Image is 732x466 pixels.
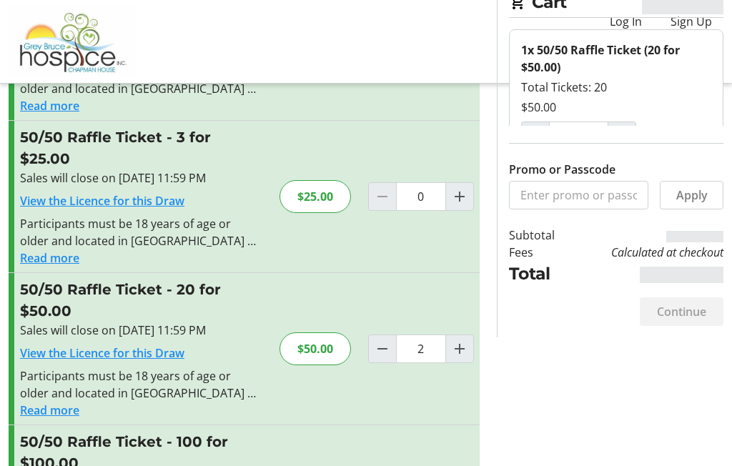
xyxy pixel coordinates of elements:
[20,169,262,187] div: Sales will close on [DATE] 11:59 PM
[509,244,571,261] td: Fees
[642,122,711,150] button: Remove
[20,402,79,419] button: Read more
[521,99,711,116] div: $50.00
[20,215,262,249] div: Participants must be 18 years of age or older and located in [GEOGRAPHIC_DATA] at the time of pur...
[509,227,571,244] td: Subtotal
[522,122,549,149] button: Decrement by one
[509,181,649,209] input: Enter promo or passcode
[660,181,723,209] button: Apply
[676,187,708,204] span: Apply
[20,279,262,322] h3: 50/50 Raffle Ticket - 20 for $50.00
[9,6,136,77] img: Grey Bruce Hospice's Logo
[396,182,446,211] input: 50/50 Raffle Ticket Quantity
[369,335,396,362] button: Decrement by one
[280,180,351,213] div: $25.00
[20,127,262,169] h3: 50/50 Raffle Ticket - 3 for $25.00
[280,332,351,365] div: $50.00
[521,79,711,96] div: Total Tickets: 20
[571,244,723,261] td: Calculated at checkout
[396,334,446,363] input: 50/50 Raffle Ticket Quantity
[446,183,473,210] button: Increment by one
[20,97,79,114] button: Read more
[509,261,571,286] td: Total
[509,161,615,178] label: Promo or Passcode
[549,122,608,150] input: 50/50 Raffle Ticket (20 for $50.00) Quantity
[20,322,262,339] div: Sales will close on [DATE] 11:59 PM
[446,335,473,362] button: Increment by one
[521,41,711,76] div: 1x 50/50 Raffle Ticket (20 for $50.00)
[20,249,79,267] button: Read more
[20,345,184,361] a: View the Licence for this Draw
[608,122,635,149] button: Increment by one
[20,193,184,209] a: View the Licence for this Draw
[20,367,262,402] div: Participants must be 18 years of age or older and located in [GEOGRAPHIC_DATA] at the time of pur...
